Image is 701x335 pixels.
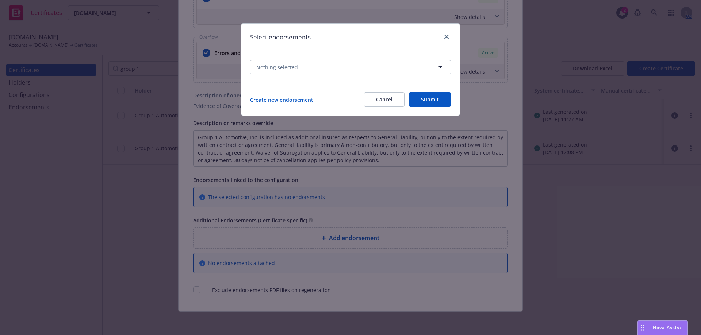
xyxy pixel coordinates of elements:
button: Nova Assist [637,320,688,335]
a: Create new endorsement [250,96,313,104]
button: Nothing selected [250,60,451,74]
span: Nova Assist [653,324,682,331]
h1: Select endorsements [250,32,311,42]
button: Submit [409,92,451,107]
div: Drag to move [638,321,647,335]
button: Cancel [364,92,405,107]
a: close [442,32,451,41]
span: Nothing selected [256,63,298,71]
